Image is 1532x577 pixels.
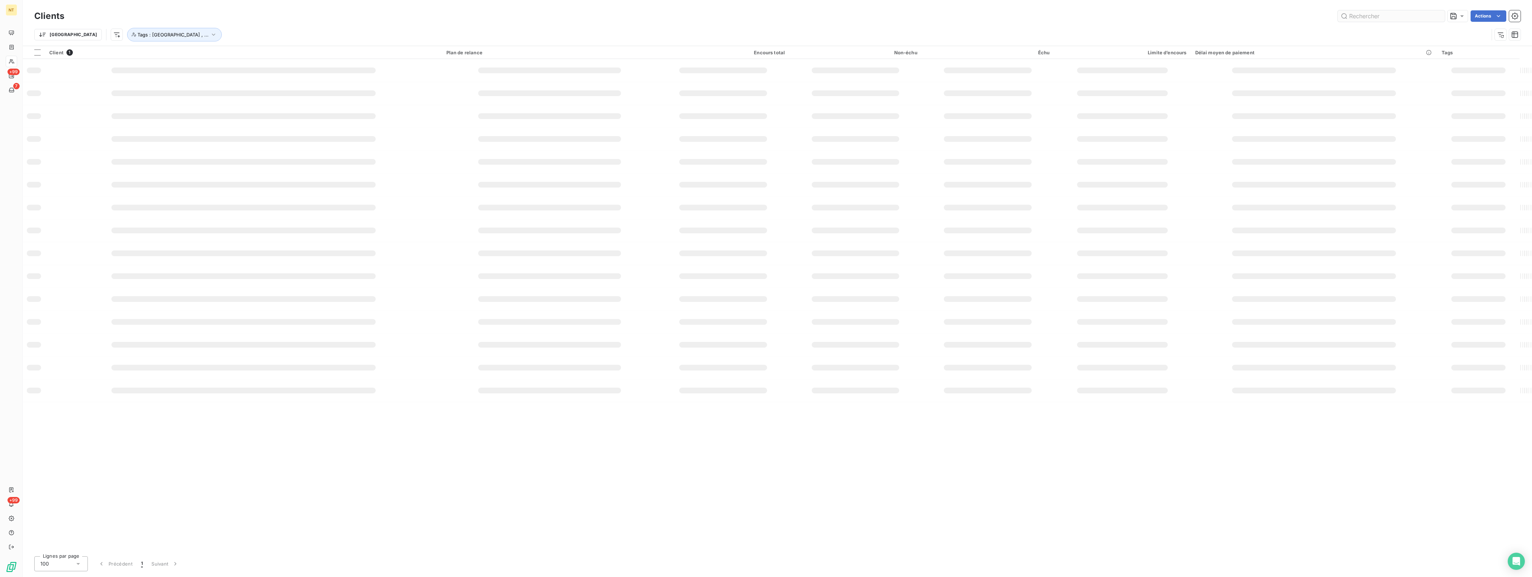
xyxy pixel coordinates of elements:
[40,560,49,567] span: 100
[141,560,143,567] span: 1
[127,28,222,41] button: Tags : [GEOGRAPHIC_DATA] , ...
[66,49,73,56] span: 1
[1471,10,1506,22] button: Actions
[1058,50,1186,55] div: Limite d’encours
[926,50,1050,55] div: Échu
[13,83,20,89] span: 7
[661,50,785,55] div: Encours total
[49,50,64,55] span: Client
[1442,50,1515,55] div: Tags
[147,556,183,571] button: Suivant
[137,556,147,571] button: 1
[34,10,64,23] h3: Clients
[6,561,17,573] img: Logo LeanPay
[1508,553,1525,570] div: Open Intercom Messenger
[137,32,209,38] span: Tags : [GEOGRAPHIC_DATA] , ...
[6,4,17,16] div: NT
[446,50,653,55] div: Plan de relance
[94,556,137,571] button: Précédent
[7,69,20,75] span: +99
[34,29,102,40] button: [GEOGRAPHIC_DATA]
[1338,10,1445,22] input: Rechercher
[1195,50,1433,55] div: Délai moyen de paiement
[793,50,917,55] div: Non-échu
[7,497,20,503] span: +99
